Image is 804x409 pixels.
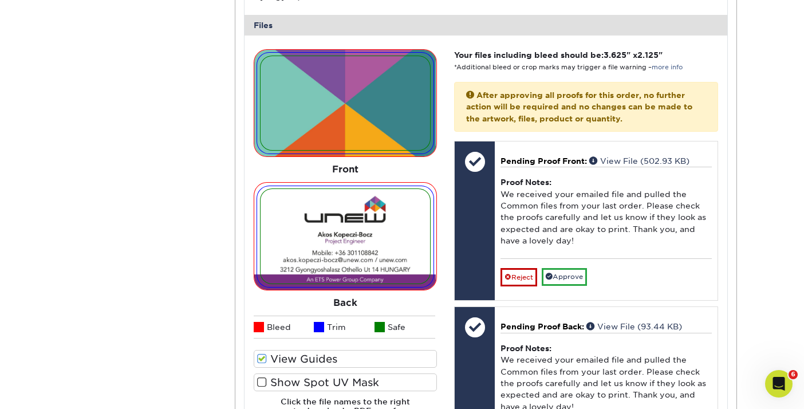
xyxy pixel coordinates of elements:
label: View Guides [254,350,438,368]
strong: Proof Notes: [500,178,551,187]
small: *Additional bleed or crop marks may trigger a file warning – [454,64,683,71]
span: 6 [789,370,798,379]
a: View File (93.44 KB) [586,322,682,331]
a: more info [652,64,683,71]
div: Files [245,15,728,36]
strong: Proof Notes: [500,344,551,353]
li: Safe [375,316,435,339]
div: Back [254,290,438,316]
div: Front [254,157,438,182]
strong: Your files including bleed should be: " x " [454,50,663,60]
li: Trim [314,316,375,339]
a: Approve [542,268,587,286]
div: We received your emailed file and pulled the Common files from your last order. Please check the ... [500,167,712,258]
label: Show Spot UV Mask [254,373,438,391]
a: Reject [500,268,537,286]
span: Pending Proof Back: [500,322,584,331]
span: Pending Proof Front: [500,156,587,166]
span: 2.125 [637,50,659,60]
span: 3.625 [604,50,626,60]
iframe: Intercom live chat [765,370,793,398]
strong: After approving all proofs for this order, no further action will be required and no changes can ... [466,91,692,123]
a: View File (502.93 KB) [589,156,689,166]
li: Bleed [254,316,314,339]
